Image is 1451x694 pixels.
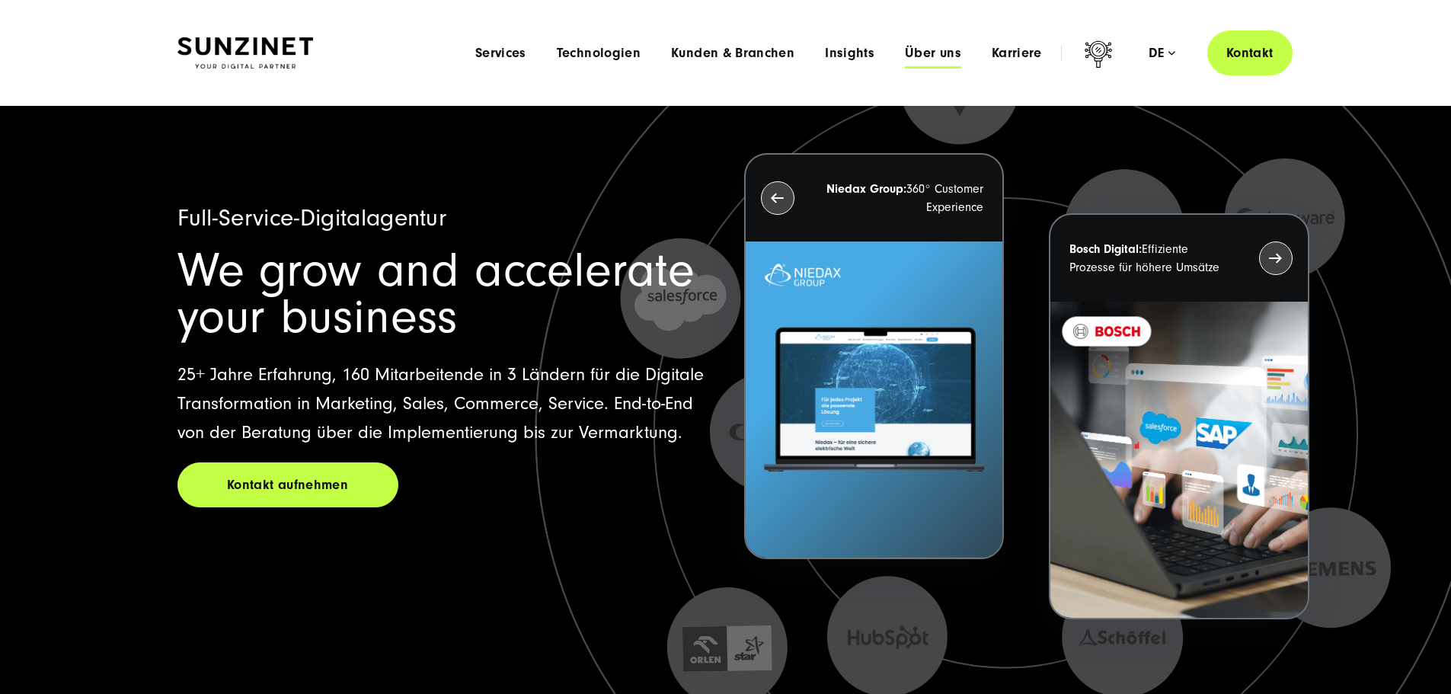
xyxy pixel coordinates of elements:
[826,182,906,196] strong: Niedax Group:
[177,360,708,447] p: 25+ Jahre Erfahrung, 160 Mitarbeitende in 3 Ländern für die Digitale Transformation in Marketing,...
[1050,302,1307,618] img: BOSCH - Kundeprojekt - Digital Transformation Agentur SUNZINET
[1069,242,1142,256] strong: Bosch Digital:
[825,46,874,61] a: Insights
[1069,240,1231,277] p: Effiziente Prozesse für höhere Umsätze
[822,180,983,216] p: 360° Customer Experience
[1049,213,1309,619] button: Bosch Digital:Effiziente Prozesse für höhere Umsätze BOSCH - Kundeprojekt - Digital Transformatio...
[177,243,695,344] span: We grow and accelerate your business
[1207,30,1293,75] a: Kontakt
[1149,46,1175,61] div: de
[746,241,1002,558] img: Letztes Projekt von Niedax. Ein Laptop auf dem die Niedax Website geöffnet ist, auf blauem Hinter...
[475,46,526,61] a: Services
[992,46,1042,61] a: Karriere
[177,37,313,69] img: SUNZINET Full Service Digital Agentur
[177,462,398,507] a: Kontakt aufnehmen
[905,46,961,61] a: Über uns
[744,153,1004,559] button: Niedax Group:360° Customer Experience Letztes Projekt von Niedax. Ein Laptop auf dem die Niedax W...
[557,46,641,61] a: Technologien
[671,46,794,61] a: Kunden & Branchen
[177,204,447,232] span: Full-Service-Digitalagentur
